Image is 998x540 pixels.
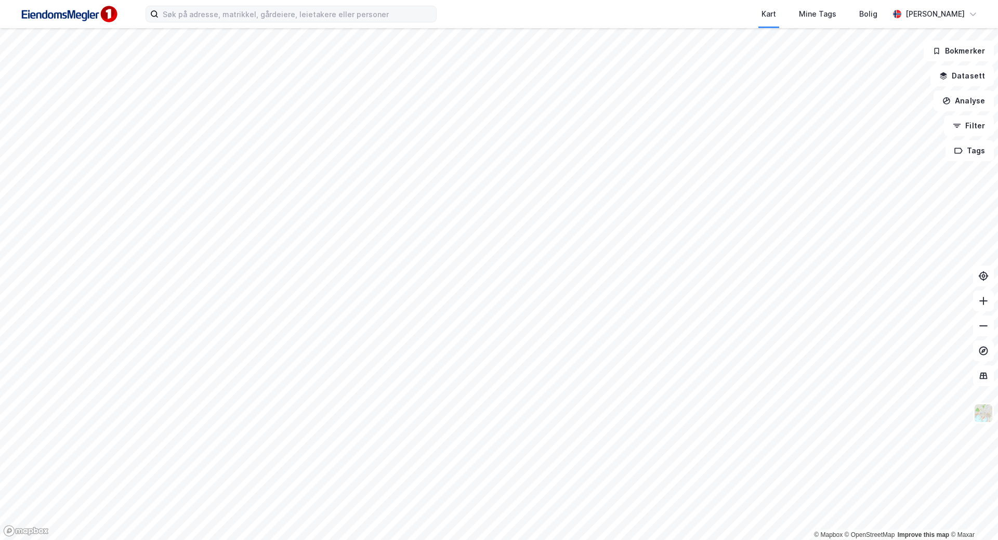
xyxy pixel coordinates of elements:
img: F4PB6Px+NJ5v8B7XTbfpPpyloAAAAASUVORK5CYII= [17,3,121,26]
div: Mine Tags [799,8,836,20]
div: Kart [761,8,776,20]
div: Kontrollprogram for chat [946,490,998,540]
div: Bolig [859,8,877,20]
iframe: Chat Widget [946,490,998,540]
div: [PERSON_NAME] [905,8,965,20]
input: Søk på adresse, matrikkel, gårdeiere, leietakere eller personer [159,6,436,22]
